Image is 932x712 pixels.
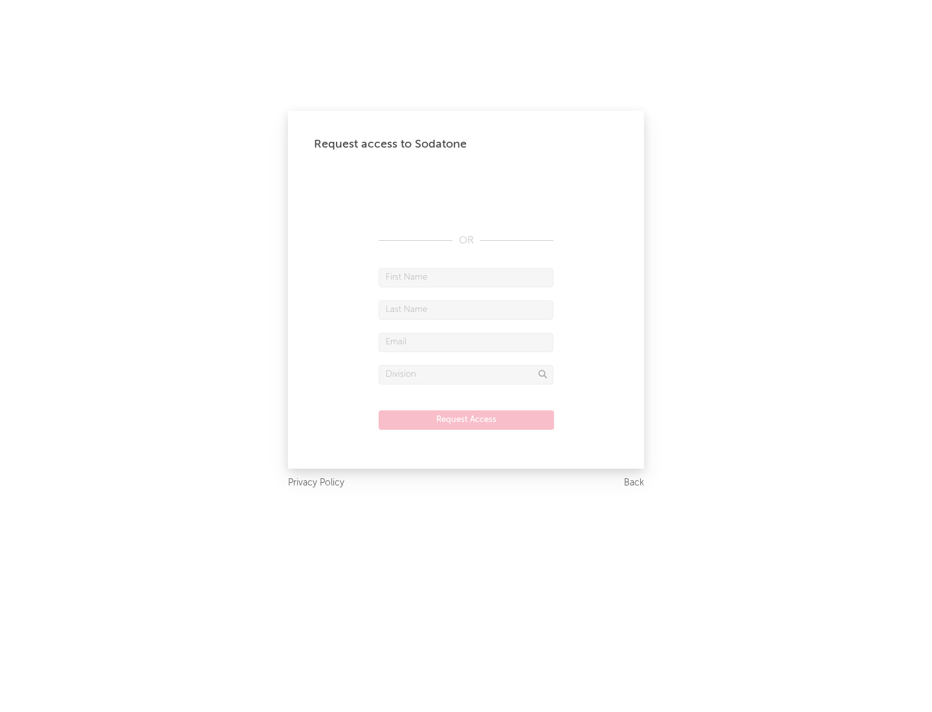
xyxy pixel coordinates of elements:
input: Last Name [379,300,553,320]
input: First Name [379,268,553,287]
input: Email [379,333,553,352]
a: Back [624,475,644,491]
a: Privacy Policy [288,475,344,491]
button: Request Access [379,410,554,430]
input: Division [379,365,553,384]
div: OR [379,233,553,249]
div: Request access to Sodatone [314,137,618,152]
